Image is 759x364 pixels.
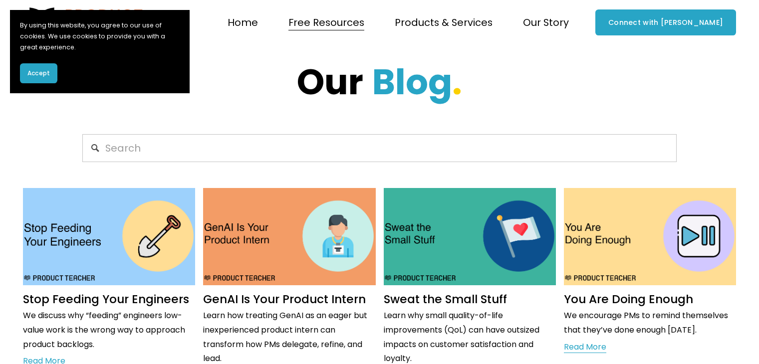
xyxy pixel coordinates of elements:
a: Home [228,13,258,32]
a: folder dropdown [395,13,493,32]
strong: Blog [372,57,452,107]
a: Stop Feeding Your Engineers [23,291,189,307]
a: Sweat the Small Stuff [384,291,507,307]
a: GenAI Is Your Product Intern [203,291,366,307]
a: Connect with [PERSON_NAME] [595,9,736,35]
p: By using this website, you agree to our use of cookies. We use cookies to provide you with a grea... [20,20,180,53]
img: Product Teacher [23,7,145,37]
a: Read More [564,340,606,355]
span: Products & Services [395,14,493,31]
input: Search [82,134,677,162]
a: You Are Doing Enough [564,291,693,307]
section: Cookie banner [10,10,190,93]
p: We encourage PMs to remind themselves that they’ve done enough [DATE]. [564,309,736,338]
span: Our Story [523,14,569,31]
img: Stop Feeding Your Engineers [22,187,196,286]
img: GenAI Is Your Product Intern [202,187,376,286]
img: Sweat the Small Stuff [383,187,557,286]
button: Accept [20,63,57,83]
img: You Are Doing Enough [563,187,737,286]
span: Free Resources [288,14,364,31]
strong: . [452,57,462,107]
p: We discuss why “feeding” engineers low-value work is the wrong way to approach product backlogs. [23,309,195,352]
strong: Our [297,57,363,107]
a: folder dropdown [288,13,364,32]
span: Accept [27,69,50,78]
a: folder dropdown [523,13,569,32]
